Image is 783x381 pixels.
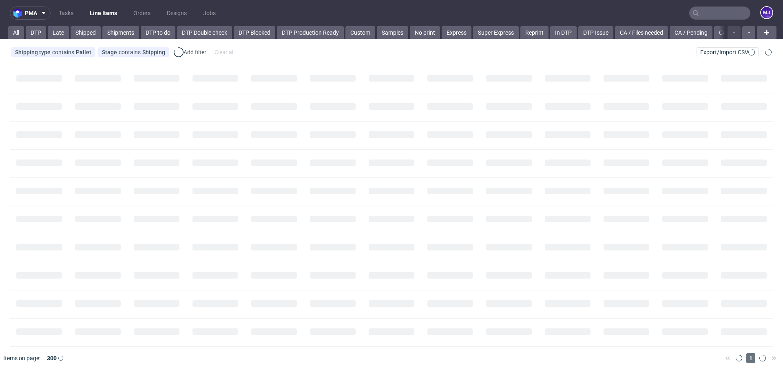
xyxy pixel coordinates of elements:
img: logo [13,9,25,18]
div: Clear all [213,47,236,58]
a: No print [410,26,440,39]
div: Pallet [76,49,91,55]
div: Shipping [142,49,165,55]
a: Jobs [198,7,221,20]
a: Designs [162,7,192,20]
a: DTP [26,26,46,39]
span: Export/Import CSV [700,49,755,55]
div: 300 [44,352,58,364]
a: Reprint [520,26,549,39]
a: All [8,26,24,39]
a: Shipped [71,26,101,39]
a: DTP Issue [578,26,613,39]
a: DTP Production Ready [277,26,344,39]
span: contains [119,49,142,55]
a: Custom [345,26,375,39]
button: Export/Import CSV [697,47,759,57]
a: DTP Double check [177,26,232,39]
a: CA / Rejected [714,26,758,39]
a: Line Items [85,7,122,20]
span: pma [25,10,37,16]
a: In DTP [550,26,577,39]
a: CA / Files needed [615,26,668,39]
div: Add filter [172,46,208,59]
span: contains [52,49,76,55]
a: CA / Pending [670,26,712,39]
span: 1 [746,353,755,363]
span: Shipping type [15,49,52,55]
a: Super Express [473,26,519,39]
a: Shipments [102,26,139,39]
a: Tasks [54,7,78,20]
a: Late [48,26,69,39]
span: Stage [102,49,119,55]
a: DTP Blocked [234,26,275,39]
button: pma [10,7,51,20]
a: Orders [128,7,155,20]
span: Items on page: [3,354,40,362]
figcaption: MJ [761,7,772,18]
a: Express [442,26,471,39]
a: Samples [377,26,408,39]
a: DTP to do [141,26,175,39]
